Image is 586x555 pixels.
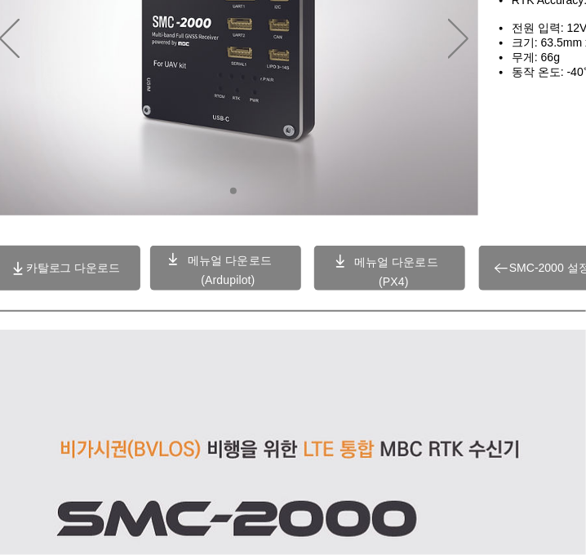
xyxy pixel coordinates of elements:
[284,485,586,555] iframe: Wix Chat
[512,51,560,64] span: 무게: 66g
[230,188,237,194] a: 01
[224,188,243,194] nav: 슬라이드
[188,254,272,267] a: 메뉴얼 다운로드
[379,275,409,288] a: (PX4)
[26,261,121,276] span: 카탈로그 다운로드
[201,273,255,286] a: (Ardupilot)
[354,255,438,269] a: 메뉴얼 다운로드
[448,19,468,61] button: 다음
